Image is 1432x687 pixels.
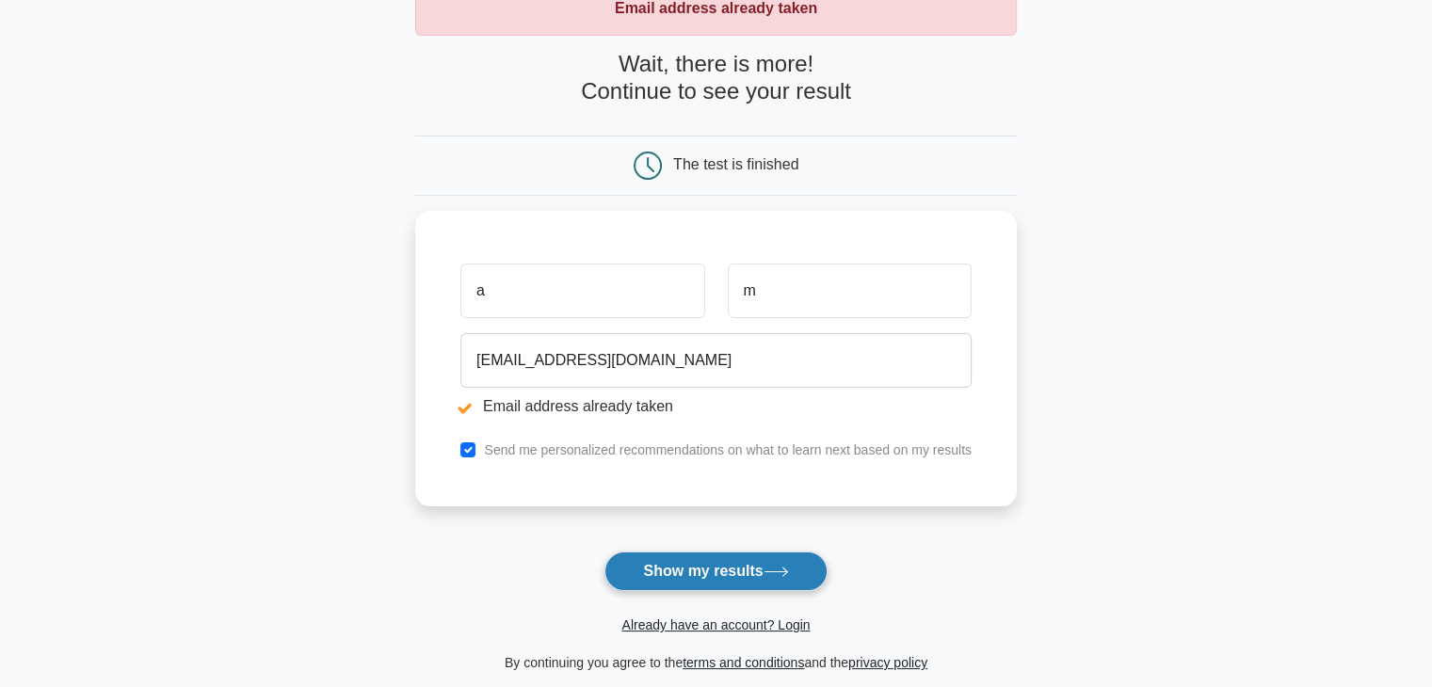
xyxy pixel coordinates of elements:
[848,655,927,670] a: privacy policy
[460,395,972,418] li: Email address already taken
[460,333,972,388] input: Email
[404,651,1028,674] div: By continuing you agree to the and the
[683,655,804,670] a: terms and conditions
[484,442,972,457] label: Send me personalized recommendations on what to learn next based on my results
[460,264,704,318] input: First name
[604,551,827,591] button: Show my results
[728,264,972,318] input: Last name
[673,156,798,172] div: The test is finished
[621,617,810,632] a: Already have an account? Login
[415,51,1017,105] h4: Wait, there is more! Continue to see your result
